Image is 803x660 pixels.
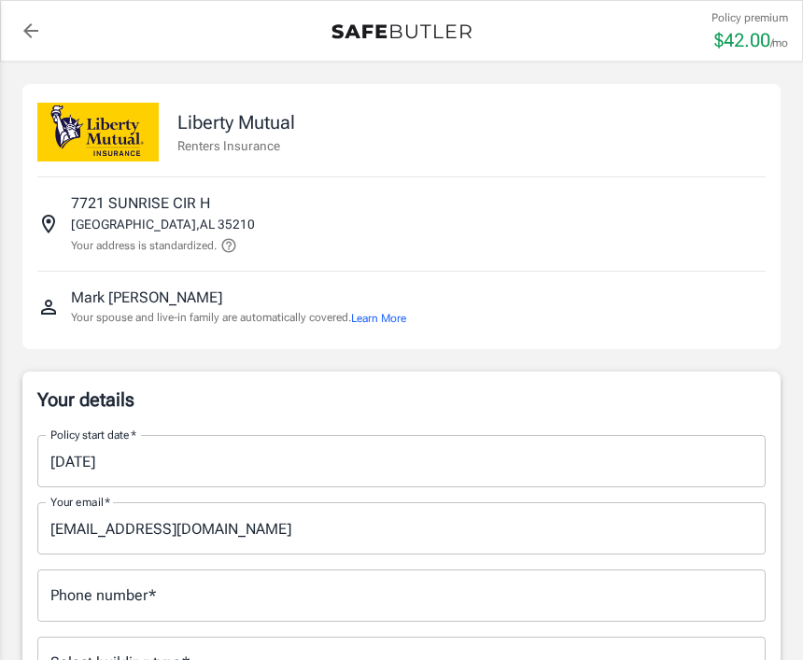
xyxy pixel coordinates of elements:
[71,309,406,327] p: Your spouse and live-in family are automatically covered.
[711,9,788,26] p: Policy premium
[12,12,49,49] a: back to quotes
[177,136,295,155] p: Renters Insurance
[71,215,255,233] p: [GEOGRAPHIC_DATA] , AL 35210
[37,296,60,318] svg: Insured person
[37,386,766,413] p: Your details
[714,29,770,51] span: $ 42.00
[37,213,60,235] svg: Insured address
[50,494,110,510] label: Your email
[351,310,406,327] button: Learn More
[331,24,472,39] img: Back to quotes
[37,435,753,487] input: Choose date, selected date is Aug 27, 2025
[71,192,210,215] p: 7721 SUNRISE CIR H
[71,237,217,254] p: Your address is standardized.
[71,287,222,309] p: Mark [PERSON_NAME]
[50,427,136,442] label: Policy start date
[177,108,295,136] p: Liberty Mutual
[37,502,766,555] input: Enter email
[37,103,159,161] img: Liberty Mutual
[37,569,766,622] input: Enter number
[770,35,788,51] p: /mo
